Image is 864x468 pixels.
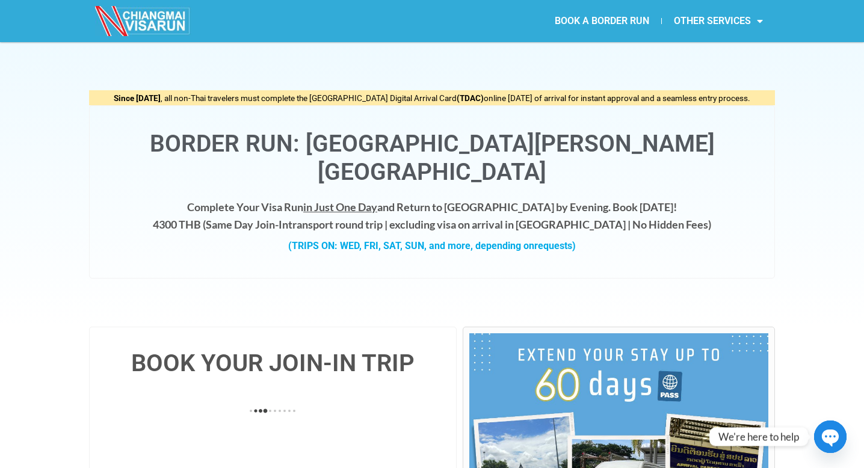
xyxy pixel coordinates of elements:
strong: (TDAC) [457,93,484,103]
span: requests) [534,240,576,251]
nav: Menu [432,7,775,35]
h4: Complete Your Visa Run and Return to [GEOGRAPHIC_DATA] by Evening. Book [DATE]! 4300 THB ( transp... [102,199,762,233]
strong: Same Day Join-In [206,218,288,231]
a: OTHER SERVICES [662,7,775,35]
h1: Border Run: [GEOGRAPHIC_DATA][PERSON_NAME][GEOGRAPHIC_DATA] [102,130,762,186]
span: , all non-Thai travelers must complete the [GEOGRAPHIC_DATA] Digital Arrival Card online [DATE] o... [114,93,750,103]
h4: BOOK YOUR JOIN-IN TRIP [102,351,444,375]
a: BOOK A BORDER RUN [543,7,661,35]
span: in Just One Day [303,200,377,214]
strong: Since [DATE] [114,93,161,103]
strong: (TRIPS ON: WED, FRI, SAT, SUN, and more, depending on [288,240,576,251]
